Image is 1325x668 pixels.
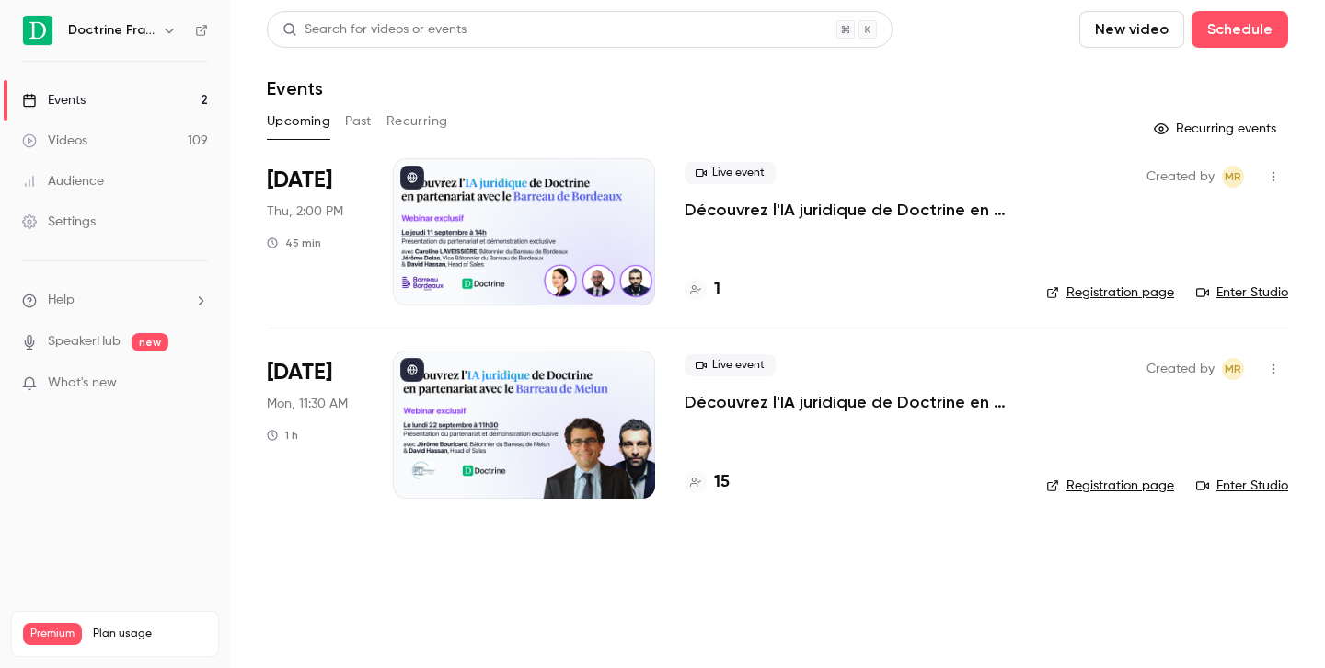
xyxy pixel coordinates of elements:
button: Recurring events [1146,114,1288,144]
span: Marguerite Rubin de Cervens [1222,358,1244,380]
span: Live event [685,354,776,376]
h6: Doctrine France [68,21,155,40]
div: 1 h [267,428,298,443]
a: Découvrez l'IA juridique de Doctrine en partenariat avec le Barreau de Bordeaux [685,199,1017,221]
button: Past [345,107,372,136]
a: Découvrez l'IA juridique de Doctrine en partenariat avec le Barreau de Melun [685,391,1017,413]
h4: 1 [714,277,720,302]
div: Sep 22 Mon, 11:30 AM (Europe/Paris) [267,351,363,498]
span: Premium [23,623,82,645]
span: Thu, 2:00 PM [267,202,343,221]
div: Videos [22,132,87,150]
a: 15 [685,470,730,495]
span: [DATE] [267,166,332,195]
a: 1 [685,277,720,302]
span: Created by [1146,358,1215,380]
iframe: Noticeable Trigger [186,375,208,392]
div: Audience [22,172,104,190]
span: What's new [48,374,117,393]
a: Registration page [1046,283,1174,302]
span: new [132,333,168,351]
img: Doctrine France [23,16,52,45]
span: MR [1225,358,1241,380]
div: Settings [22,213,96,231]
h1: Events [267,77,323,99]
div: 45 min [267,236,321,250]
span: Live event [685,162,776,184]
button: New video [1079,11,1184,48]
span: Help [48,291,75,310]
a: Registration page [1046,477,1174,495]
span: Created by [1146,166,1215,188]
span: Mon, 11:30 AM [267,395,348,413]
span: [DATE] [267,358,332,387]
a: SpeakerHub [48,332,121,351]
button: Schedule [1192,11,1288,48]
h4: 15 [714,470,730,495]
span: MR [1225,166,1241,188]
span: Plan usage [93,627,207,641]
span: Marguerite Rubin de Cervens [1222,166,1244,188]
li: help-dropdown-opener [22,291,208,310]
div: Search for videos or events [282,20,467,40]
div: Sep 11 Thu, 2:00 PM (Europe/Paris) [267,158,363,305]
a: Enter Studio [1196,283,1288,302]
button: Upcoming [267,107,330,136]
button: Recurring [386,107,448,136]
div: Events [22,91,86,109]
a: Enter Studio [1196,477,1288,495]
